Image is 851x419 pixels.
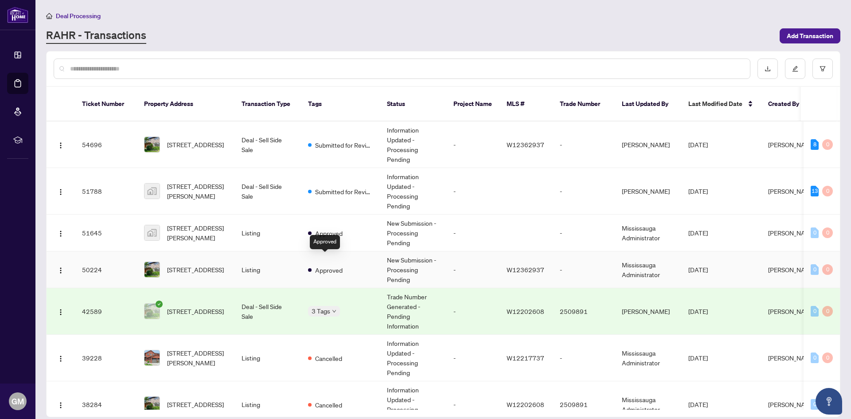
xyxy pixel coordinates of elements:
td: [PERSON_NAME] [615,121,681,168]
div: 0 [811,306,819,317]
td: - [553,335,615,381]
td: Information Updated - Processing Pending [380,335,446,381]
td: 54696 [75,121,137,168]
span: [STREET_ADDRESS][PERSON_NAME] [167,181,227,201]
div: 0 [822,306,833,317]
td: 42589 [75,288,137,335]
button: Logo [54,226,68,240]
button: edit [785,59,805,79]
img: Logo [57,402,64,409]
button: Logo [54,397,68,411]
td: [PERSON_NAME] [615,288,681,335]
button: Logo [54,262,68,277]
span: [DATE] [688,307,708,315]
span: W12362937 [507,266,544,274]
img: thumbnail-img [144,184,160,199]
td: 39228 [75,335,137,381]
td: 2509891 [553,288,615,335]
span: Submitted for Review [315,140,373,150]
th: Trade Number [553,87,615,121]
span: [DATE] [688,266,708,274]
button: Logo [54,351,68,365]
td: [PERSON_NAME] [615,168,681,215]
td: Information Updated - Processing Pending [380,121,446,168]
td: Deal - Sell Side Sale [234,168,301,215]
span: W12202608 [507,307,544,315]
td: Trade Number Generated - Pending Information [380,288,446,335]
span: check-circle [156,301,163,308]
td: - [446,121,500,168]
span: Approved [315,265,343,275]
span: [PERSON_NAME] [768,187,816,195]
th: Ticket Number [75,87,137,121]
span: W12217737 [507,354,544,362]
th: Last Modified Date [681,87,761,121]
div: 0 [822,139,833,150]
td: Listing [234,251,301,288]
span: [STREET_ADDRESS][PERSON_NAME] [167,223,227,243]
a: RAHR - Transactions [46,28,146,44]
span: [PERSON_NAME] [768,307,816,315]
span: Add Transaction [787,29,833,43]
span: edit [792,66,798,72]
span: download [765,66,771,72]
th: Transaction Type [234,87,301,121]
th: Status [380,87,446,121]
td: Mississauga Administrator [615,215,681,251]
span: home [46,13,52,19]
th: Created By [761,87,814,121]
div: 0 [811,227,819,238]
img: thumbnail-img [144,304,160,319]
td: Mississauga Administrator [615,251,681,288]
button: Open asap [816,388,842,415]
div: 0 [822,352,833,363]
span: Last Modified Date [688,99,742,109]
span: Approved [315,228,343,238]
span: Deal Processing [56,12,101,20]
span: Submitted for Review [315,187,373,196]
span: [STREET_ADDRESS] [167,399,224,409]
div: Approved [310,235,340,249]
span: W12362937 [507,141,544,149]
span: [PERSON_NAME] [768,266,816,274]
td: - [446,251,500,288]
button: Logo [54,137,68,152]
div: 0 [822,227,833,238]
img: thumbnail-img [144,397,160,412]
th: Tags [301,87,380,121]
td: New Submission - Processing Pending [380,215,446,251]
div: 0 [811,352,819,363]
span: 3 Tags [312,306,330,316]
td: 51788 [75,168,137,215]
div: 8 [811,139,819,150]
th: Property Address [137,87,234,121]
span: [DATE] [688,141,708,149]
td: - [446,215,500,251]
span: [STREET_ADDRESS][PERSON_NAME] [167,348,227,368]
td: - [553,251,615,288]
button: download [757,59,778,79]
button: Add Transaction [780,28,840,43]
button: filter [812,59,833,79]
span: [STREET_ADDRESS] [167,140,224,149]
img: Logo [57,355,64,362]
span: [DATE] [688,400,708,408]
th: Project Name [446,87,500,121]
td: Information Updated - Processing Pending [380,168,446,215]
td: Listing [234,335,301,381]
span: [PERSON_NAME] [768,141,816,149]
td: 50224 [75,251,137,288]
button: Logo [54,184,68,198]
td: Listing [234,215,301,251]
td: 51645 [75,215,137,251]
img: thumbnail-img [144,137,160,152]
div: 0 [811,264,819,275]
div: 0 [822,264,833,275]
th: MLS # [500,87,553,121]
button: Logo [54,304,68,318]
span: GM [12,395,24,407]
span: [PERSON_NAME] [768,229,816,237]
td: - [446,335,500,381]
img: Logo [57,142,64,149]
span: W12202608 [507,400,544,408]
